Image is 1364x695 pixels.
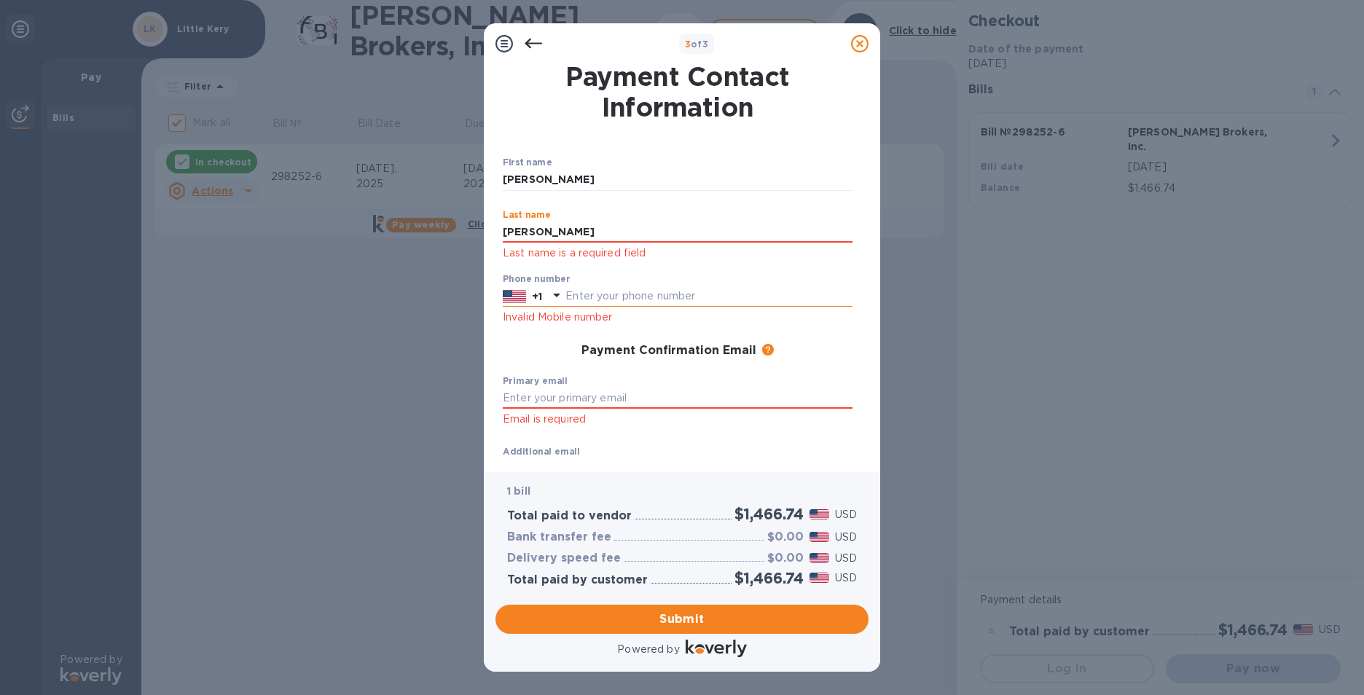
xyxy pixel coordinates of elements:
[495,605,869,634] button: Submit
[767,530,804,544] h3: $0.00
[835,507,857,522] p: USD
[503,221,852,243] input: Enter your last name
[835,530,857,545] p: USD
[503,245,852,262] p: Last name is a required field
[835,551,857,566] p: USD
[810,509,829,519] img: USD
[503,211,551,219] label: Last name
[810,553,829,563] img: USD
[617,642,679,657] p: Powered by
[734,505,804,523] h2: $1,466.74
[503,169,852,191] input: Enter your first name
[507,530,611,544] h3: Bank transfer fee
[503,458,744,480] input: Enter additional email
[507,485,530,497] b: 1 bill
[507,573,648,587] h3: Total paid by customer
[685,39,709,50] b: of 3
[503,159,552,168] label: First name
[686,640,747,657] img: Logo
[767,551,804,565] h3: $0.00
[507,610,857,628] span: Submit
[685,39,691,50] span: 3
[503,309,852,326] p: Invalid Mobile number
[835,570,857,586] p: USD
[532,289,542,304] p: +1
[581,344,756,358] h3: Payment Confirmation Email
[503,377,568,385] label: Primary email
[503,448,580,457] label: Additional email
[507,509,632,523] h3: Total paid to vendor
[503,411,852,428] p: Email is required
[810,573,829,583] img: USD
[507,551,621,565] h3: Delivery speed fee
[734,569,804,587] h2: $1,466.74
[503,275,570,283] label: Phone number
[565,286,852,307] input: Enter your phone number
[503,388,852,409] input: Enter your primary email
[503,61,852,122] h1: Payment Contact Information
[503,288,526,305] img: US
[810,532,829,542] img: USD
